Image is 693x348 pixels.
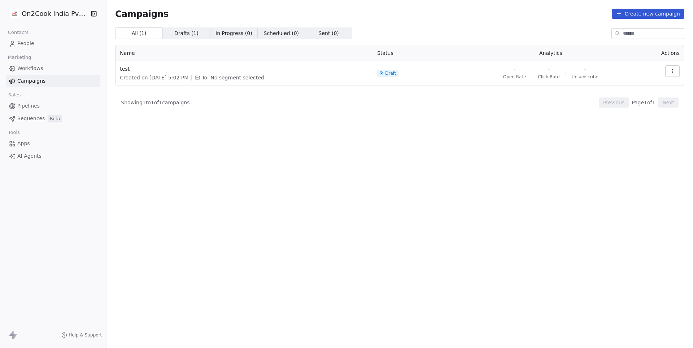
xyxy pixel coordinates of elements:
[9,8,84,20] button: On2Cook India Pvt. Ltd.
[17,40,34,47] span: People
[6,38,100,49] a: People
[121,99,189,106] span: Showing 1 to 1 of 1 campaigns
[10,9,19,18] img: on2cook%20logo-04%20copy.jpg
[17,152,42,160] span: AI Agents
[6,62,100,74] a: Workflows
[6,75,100,87] a: Campaigns
[385,70,396,76] span: Draft
[115,45,373,61] th: Name
[202,74,264,81] span: To: No segment selected
[48,115,62,122] span: Beta
[503,74,526,80] span: Open Rate
[5,127,23,138] span: Tools
[17,140,30,147] span: Apps
[61,332,102,338] a: Help & Support
[538,74,559,80] span: Click Rate
[215,30,252,37] span: In Progress ( 0 )
[120,65,369,73] span: test
[17,115,45,122] span: Sequences
[638,45,684,61] th: Actions
[463,45,638,61] th: Analytics
[514,65,515,73] span: -
[264,30,299,37] span: Scheduled ( 0 )
[599,97,629,108] button: Previous
[6,100,100,112] a: Pipelines
[584,65,586,73] span: -
[5,52,34,63] span: Marketing
[6,113,100,125] a: SequencesBeta
[120,74,188,81] span: Created on [DATE] 5:02 PM
[6,150,100,162] a: AI Agents
[174,30,199,37] span: Drafts ( 1 )
[17,65,43,72] span: Workflows
[658,97,679,108] button: Next
[22,9,87,18] span: On2Cook India Pvt. Ltd.
[373,45,463,61] th: Status
[612,9,684,19] button: Create new campaign
[17,77,45,85] span: Campaigns
[17,102,40,110] span: Pipelines
[6,138,100,149] a: Apps
[572,74,598,80] span: Unsubscribe
[632,99,655,106] span: Page 1 of 1
[115,9,169,19] span: Campaigns
[5,27,32,38] span: Contacts
[69,332,102,338] span: Help & Support
[319,30,339,37] span: Sent ( 0 )
[548,65,550,73] span: -
[5,90,24,100] span: Sales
